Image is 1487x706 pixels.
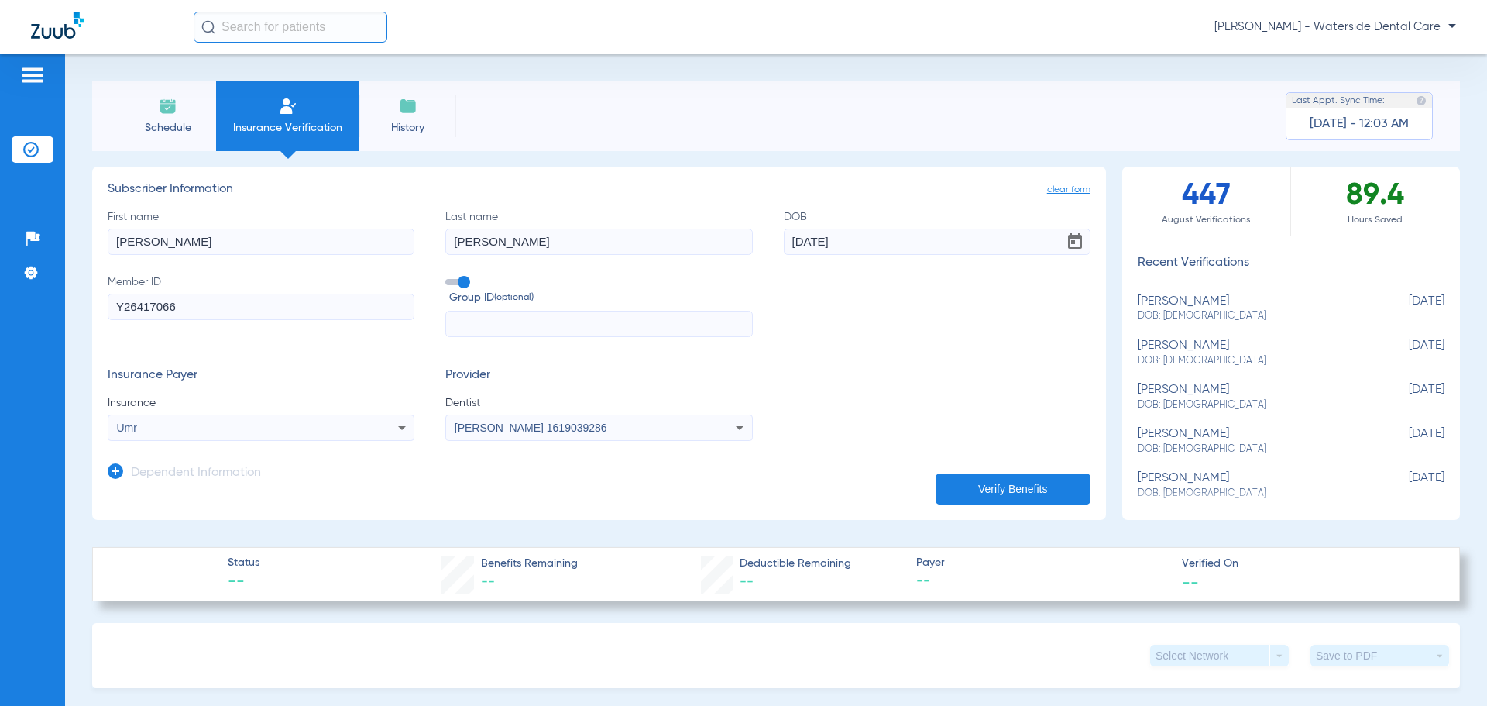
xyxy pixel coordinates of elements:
div: [PERSON_NAME] [1138,427,1367,456]
input: Member ID [108,294,414,320]
span: [DATE] [1367,471,1444,500]
span: Verified On [1182,556,1434,572]
span: Last Appt. Sync Time: [1292,93,1385,108]
button: Open calendar [1059,226,1090,257]
span: [PERSON_NAME] - Waterside Dental Care [1214,19,1456,35]
img: Zuub Logo [31,12,84,39]
span: [DATE] [1367,383,1444,412]
span: Group ID [449,290,752,306]
span: DOB: [DEMOGRAPHIC_DATA] [1138,309,1367,323]
h3: Dependent Information [131,466,261,481]
span: -- [228,572,259,594]
h3: Recent Verifications [1122,256,1460,271]
iframe: Chat Widget [1410,632,1487,706]
div: [PERSON_NAME] [1138,383,1367,412]
span: DOB: [DEMOGRAPHIC_DATA] [1138,487,1367,501]
label: DOB [784,209,1090,255]
span: -- [916,572,1169,591]
span: Umr [117,422,137,434]
h3: Provider [445,368,752,384]
input: DOBOpen calendar [784,229,1090,255]
img: History [399,97,417,115]
span: clear form [1047,182,1090,198]
span: [DATE] - 12:03 AM [1310,116,1409,132]
span: -- [1182,573,1199,590]
label: Member ID [108,274,414,338]
h3: Subscriber Information [108,182,1090,198]
div: [PERSON_NAME] [1138,339,1367,367]
small: (optional) [494,290,534,306]
span: DOB: [DEMOGRAPHIC_DATA] [1138,443,1367,456]
span: [DATE] [1367,427,1444,456]
span: History [371,120,445,136]
img: last sync help info [1416,95,1427,106]
div: [PERSON_NAME] [1138,294,1367,323]
h3: Insurance Payer [108,368,414,384]
input: First name [108,229,414,255]
span: Hours Saved [1291,212,1460,228]
span: [DATE] [1367,294,1444,323]
img: Manual Insurance Verification [279,97,297,115]
span: Insurance Verification [228,120,348,136]
span: Insurance [108,395,414,411]
img: hamburger-icon [20,66,45,84]
span: August Verifications [1122,212,1290,228]
span: Status [228,555,259,571]
span: [PERSON_NAME] 1619039286 [455,422,607,434]
span: Schedule [131,120,204,136]
label: First name [108,209,414,255]
span: [DATE] [1367,339,1444,367]
span: Dentist [445,395,752,411]
div: [PERSON_NAME] [1138,471,1367,500]
span: Benefits Remaining [481,556,578,572]
span: Payer [916,555,1169,571]
span: DOB: [DEMOGRAPHIC_DATA] [1138,354,1367,368]
img: Schedule [159,97,177,115]
input: Search for patients [194,12,387,43]
div: 447 [1122,167,1291,236]
span: -- [481,575,495,589]
div: 89.4 [1291,167,1460,236]
span: Deductible Remaining [740,556,851,572]
button: Verify Benefits [936,474,1090,505]
label: Last name [445,209,752,255]
span: -- [740,575,754,589]
img: Search Icon [201,20,215,34]
span: DOB: [DEMOGRAPHIC_DATA] [1138,398,1367,412]
input: Last name [445,229,752,255]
